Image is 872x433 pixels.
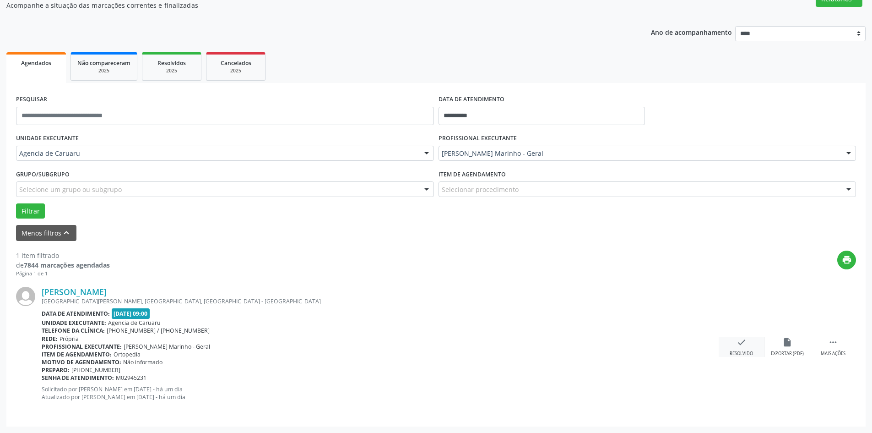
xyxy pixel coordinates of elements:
b: Data de atendimento: [42,310,110,318]
span: Selecionar procedimento [442,185,519,194]
div: [GEOGRAPHIC_DATA][PERSON_NAME], [GEOGRAPHIC_DATA], [GEOGRAPHIC_DATA] - [GEOGRAPHIC_DATA] [42,297,719,305]
span: Própria [60,335,79,343]
b: Motivo de agendamento: [42,358,121,366]
strong: 7844 marcações agendadas [24,261,110,269]
div: 2025 [149,67,195,74]
div: Mais ações [821,351,845,357]
i: check [737,337,747,347]
b: Preparo: [42,366,70,374]
span: Selecione um grupo ou subgrupo [19,185,122,194]
i:  [828,337,838,347]
p: Solicitado por [PERSON_NAME] em [DATE] - há um dia Atualizado por [PERSON_NAME] em [DATE] - há um... [42,385,719,401]
label: Item de agendamento [439,167,506,181]
span: Agencia de Caruaru [19,149,415,158]
span: Agencia de Caruaru [108,319,161,327]
span: [PHONE_NUMBER] / [PHONE_NUMBER] [107,327,210,334]
p: Ano de acompanhamento [651,26,732,38]
b: Item de agendamento: [42,351,112,358]
b: Telefone da clínica: [42,327,105,334]
span: Agendados [21,59,51,67]
img: img [16,287,35,306]
p: Acompanhe a situação das marcações correntes e finalizadas [6,0,608,10]
span: Ortopedia [114,351,141,358]
div: Página 1 de 1 [16,270,110,278]
div: Exportar (PDF) [771,351,804,357]
span: [PHONE_NUMBER] [71,366,120,374]
label: UNIDADE EXECUTANTE [16,132,79,146]
b: Senha de atendimento: [42,374,114,382]
label: Grupo/Subgrupo [16,167,70,181]
i: print [842,255,852,265]
span: Cancelados [221,59,251,67]
button: Menos filtroskeyboard_arrow_up [16,225,76,241]
span: Resolvidos [157,59,186,67]
div: 2025 [77,67,130,74]
b: Unidade executante: [42,319,106,327]
i: keyboard_arrow_up [61,228,71,238]
b: Rede: [42,335,58,343]
a: [PERSON_NAME] [42,287,107,297]
span: Não informado [123,358,162,366]
div: de [16,260,110,270]
div: Resolvido [730,351,753,357]
span: M02945231 [116,374,146,382]
label: DATA DE ATENDIMENTO [439,93,504,107]
span: Não compareceram [77,59,130,67]
div: 1 item filtrado [16,251,110,260]
b: Profissional executante: [42,343,122,351]
button: Filtrar [16,203,45,219]
span: [PERSON_NAME] Marinho - Geral [442,149,838,158]
button: print [837,251,856,269]
i: insert_drive_file [782,337,792,347]
label: PESQUISAR [16,93,47,107]
label: PROFISSIONAL EXECUTANTE [439,132,517,146]
span: [DATE] 09:00 [112,308,150,319]
span: [PERSON_NAME] Marinho - Geral [124,343,210,351]
div: 2025 [213,67,259,74]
